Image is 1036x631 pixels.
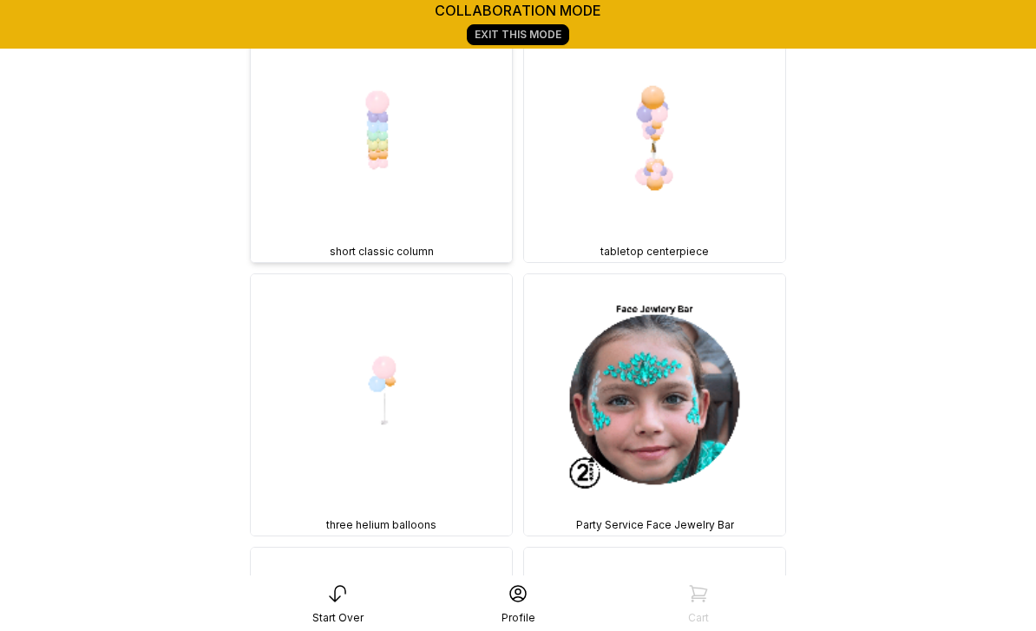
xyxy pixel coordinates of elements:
[576,518,734,532] span: Party Service Face Jewelry Bar
[688,611,709,625] div: Cart
[524,274,785,536] img: Add-ons, 3 Z, Party Service Face Jewelry Bar
[502,611,535,625] div: Profile
[467,24,569,45] a: Exit This Mode
[330,245,434,259] span: short classic column
[326,518,436,532] span: three helium balloons
[312,611,364,625] div: Start Over
[600,245,709,259] span: tabletop centerpiece
[524,1,785,262] img: Add-ons, 3 Sizes, tabletop centerpiece
[251,1,512,262] img: Add-ons, 3 Sizes, short classic column
[251,274,512,536] img: Add-ons, 3 Sizes, three helium balloons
